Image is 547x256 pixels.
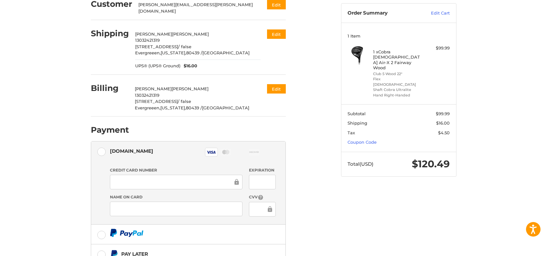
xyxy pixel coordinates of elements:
[110,146,153,156] div: [DOMAIN_NAME]
[91,83,129,93] h2: Billing
[135,99,178,104] span: [STREET_ADDRESS]
[436,120,450,126] span: $16.00
[180,63,197,69] span: $16.00
[373,76,423,87] li: Flex [DEMOGRAPHIC_DATA]
[202,50,250,55] span: [GEOGRAPHIC_DATA]
[161,50,186,55] span: [US_STATE],
[135,63,180,69] span: UPS® (UPS® Ground)
[160,105,186,110] span: [US_STATE],
[348,161,373,167] span: Total (USD)
[373,93,423,98] li: Hand Right-Handed
[91,28,129,39] h2: Shipping
[135,31,172,37] span: [PERSON_NAME]
[348,111,366,116] span: Subtotal
[135,86,172,91] span: [PERSON_NAME]
[135,50,161,55] span: Evergreeen,
[249,167,276,173] label: Expiration
[172,86,209,91] span: [PERSON_NAME]
[348,139,377,145] a: Coupon Code
[267,29,286,39] button: Edit
[373,87,423,93] li: Shaft Cobra Ultralite
[348,120,367,126] span: Shipping
[91,125,129,135] h2: Payment
[110,194,242,200] label: Name on Card
[135,93,159,98] span: 13032421319
[186,105,202,110] span: 80439 /
[373,71,423,77] li: Club 5 Wood 22°
[267,84,286,94] button: Edit
[138,2,254,14] div: [PERSON_NAME][EMAIL_ADDRESS][PERSON_NAME][DOMAIN_NAME]
[135,38,160,43] span: 13032421319
[373,49,423,70] h4: 1 x Cobra [DEMOGRAPHIC_DATA] Air-X 2 Fairway Wood
[172,31,209,37] span: [PERSON_NAME]
[135,44,178,49] span: [STREET_ADDRESS]
[438,130,450,135] span: $4.50
[348,10,417,17] h3: Order Summary
[110,167,242,173] label: Credit Card Number
[110,229,144,237] img: PayPal icon
[249,194,276,200] label: CVV
[417,10,450,17] a: Edit Cart
[412,158,450,170] span: $120.49
[424,45,450,51] div: $99.99
[202,105,249,110] span: [GEOGRAPHIC_DATA]
[348,33,450,39] h3: 1 Item
[186,50,202,55] span: 80439 /
[178,99,191,104] span: / false
[178,44,191,49] span: / false
[436,111,450,116] span: $99.99
[348,130,355,135] span: Tax
[135,105,160,110] span: Evergreeen,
